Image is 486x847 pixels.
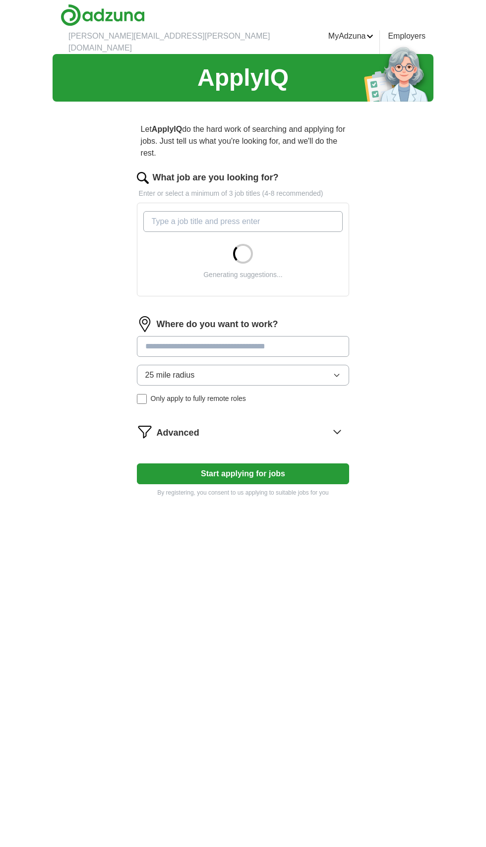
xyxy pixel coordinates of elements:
div: Generating suggestions... [203,270,283,280]
li: [PERSON_NAME][EMAIL_ADDRESS][PERSON_NAME][DOMAIN_NAME] [68,30,320,54]
span: 25 mile radius [145,369,195,381]
img: location.png [137,316,153,332]
p: Let do the hard work of searching and applying for jobs. Just tell us what you're looking for, an... [137,119,350,163]
a: Employers [388,30,425,42]
a: MyAdzuna [328,30,374,42]
p: By registering, you consent to us applying to suitable jobs for you [137,488,350,497]
span: Advanced [157,426,199,440]
button: Start applying for jobs [137,463,350,484]
strong: ApplyIQ [152,125,182,133]
h1: ApplyIQ [197,60,289,96]
button: 25 mile radius [137,365,350,386]
img: Adzuna logo [61,4,145,26]
label: Where do you want to work? [157,318,278,331]
span: Only apply to fully remote roles [151,394,246,404]
img: search.png [137,172,149,184]
img: filter [137,424,153,440]
label: What job are you looking for? [153,171,279,184]
input: Only apply to fully remote roles [137,394,147,404]
input: Type a job title and press enter [143,211,343,232]
p: Enter or select a minimum of 3 job titles (4-8 recommended) [137,188,350,199]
